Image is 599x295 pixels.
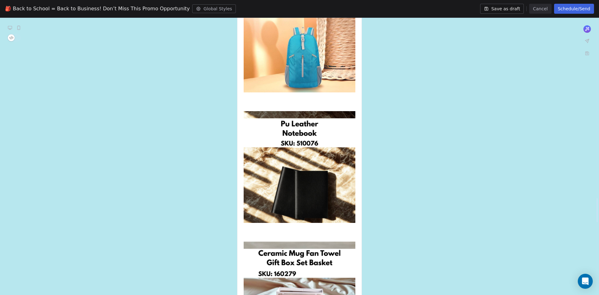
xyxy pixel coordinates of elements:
[192,4,236,13] button: Global Styles
[554,4,594,14] button: Schedule/Send
[578,274,593,289] div: Open Intercom Messenger
[480,4,524,14] button: Save as draft
[529,4,551,14] button: Cancel
[5,5,190,12] span: 🎒 Back to School = Back to Business! Don’t Miss This Promo Opportunity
